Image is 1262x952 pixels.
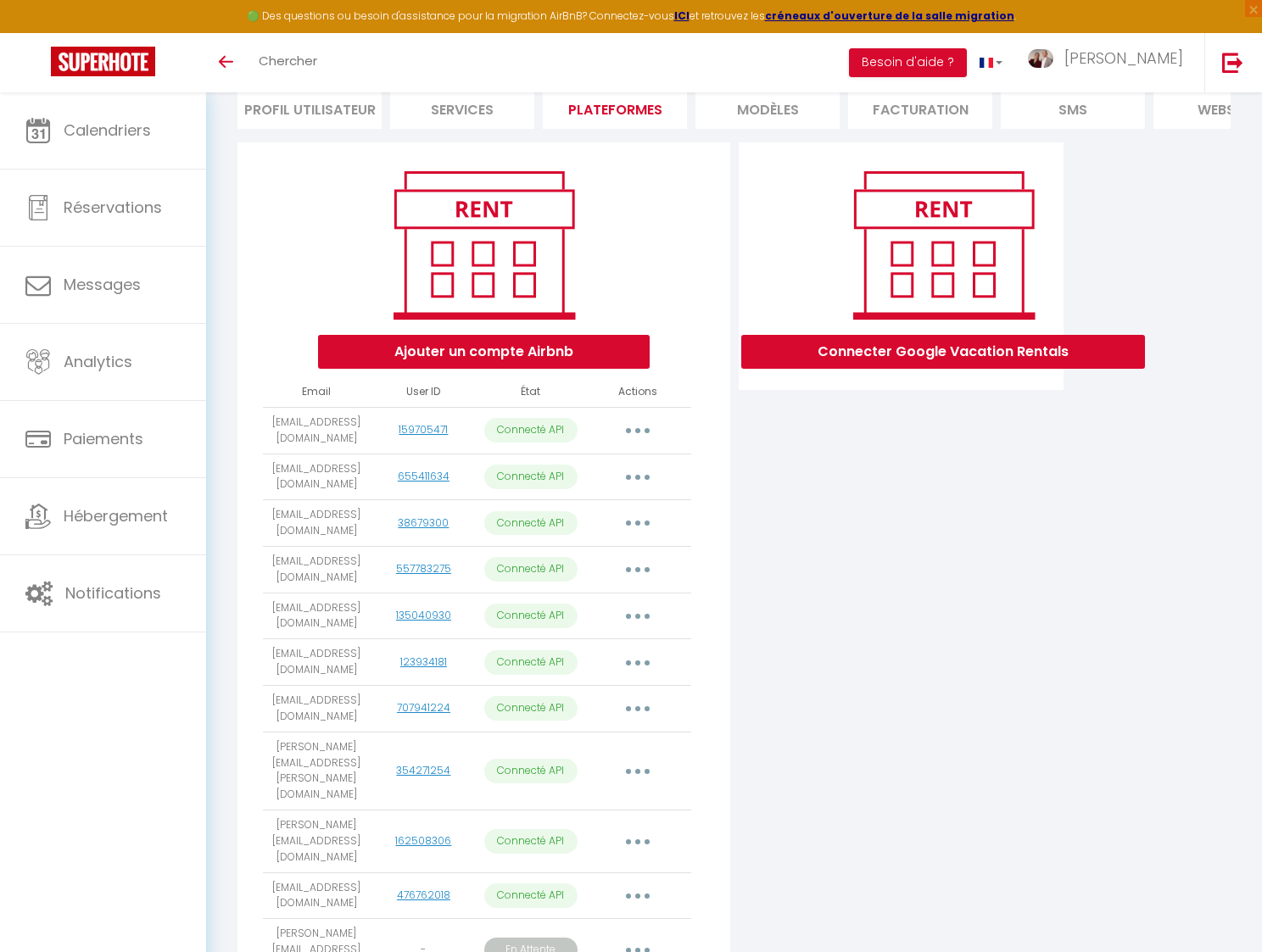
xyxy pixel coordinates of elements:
a: Chercher [246,33,330,92]
img: logout [1222,52,1243,73]
span: Analytics [64,351,132,372]
p: Connecté API [484,465,578,489]
td: [EMAIL_ADDRESS][DOMAIN_NAME] [263,454,370,500]
th: Actions [584,377,691,407]
a: 655411634 [398,469,450,483]
img: ... [1028,49,1053,69]
a: 123934181 [400,654,447,669]
a: créneaux d'ouverture de la salle migration [765,8,1014,23]
a: 476762018 [397,888,450,902]
span: [PERSON_NAME] [1064,47,1183,69]
a: 135040930 [396,608,451,622]
span: Paiements [64,428,143,449]
a: 38679300 [398,515,449,530]
li: Facturation [848,87,992,129]
td: [EMAIL_ADDRESS][DOMAIN_NAME] [263,500,370,547]
td: [EMAIL_ADDRESS][DOMAIN_NAME] [263,407,370,454]
li: MODÈLES [695,87,840,129]
th: User ID [370,377,477,407]
td: [EMAIL_ADDRESS][DOMAIN_NAME] [263,593,370,639]
button: Connecter Google Vacation Rentals [741,335,1145,369]
li: SMS [1001,87,1145,129]
th: Email [263,377,370,407]
td: [PERSON_NAME][EMAIL_ADDRESS][PERSON_NAME][DOMAIN_NAME] [263,732,370,810]
img: rent.png [835,164,1052,326]
span: Hébergement [64,505,168,526]
p: Connecté API [484,759,578,783]
th: État [477,377,584,407]
span: Notifications [65,582,161,604]
a: ICI [674,8,690,23]
a: 162508306 [395,833,451,848]
li: Plateformes [543,87,687,129]
span: Chercher [259,52,317,70]
td: [EMAIL_ADDRESS][DOMAIN_NAME] [263,639,370,686]
p: Connecté API [484,883,578,908]
img: Super Booking [51,47,155,76]
p: Connecté API [484,650,578,675]
p: Connecté API [484,511,578,536]
a: 557783275 [396,561,451,576]
img: rent.png [376,164,592,326]
p: Connecté API [484,557,578,582]
p: Connecté API [484,418,578,443]
span: Messages [64,274,141,295]
td: [EMAIL_ADDRESS][DOMAIN_NAME] [263,685,370,732]
p: Connecté API [484,604,578,628]
a: 707941224 [397,700,450,715]
li: Services [390,87,534,129]
a: ... [PERSON_NAME] [1015,33,1204,92]
button: Besoin d'aide ? [849,48,967,77]
a: 159705471 [399,422,448,437]
td: [EMAIL_ADDRESS][DOMAIN_NAME] [263,872,370,919]
a: 354271254 [396,763,450,777]
p: Connecté API [484,829,578,854]
li: Profil Utilisateur [237,87,382,129]
td: [EMAIL_ADDRESS][DOMAIN_NAME] [263,546,370,593]
span: Réservations [64,197,162,218]
button: Ajouter un compte Airbnb [318,335,650,369]
td: [PERSON_NAME][EMAIL_ADDRESS][DOMAIN_NAME] [263,810,370,873]
p: Connecté API [484,696,578,721]
button: Ouvrir le widget de chat LiveChat [14,7,64,58]
span: Calendriers [64,120,151,141]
